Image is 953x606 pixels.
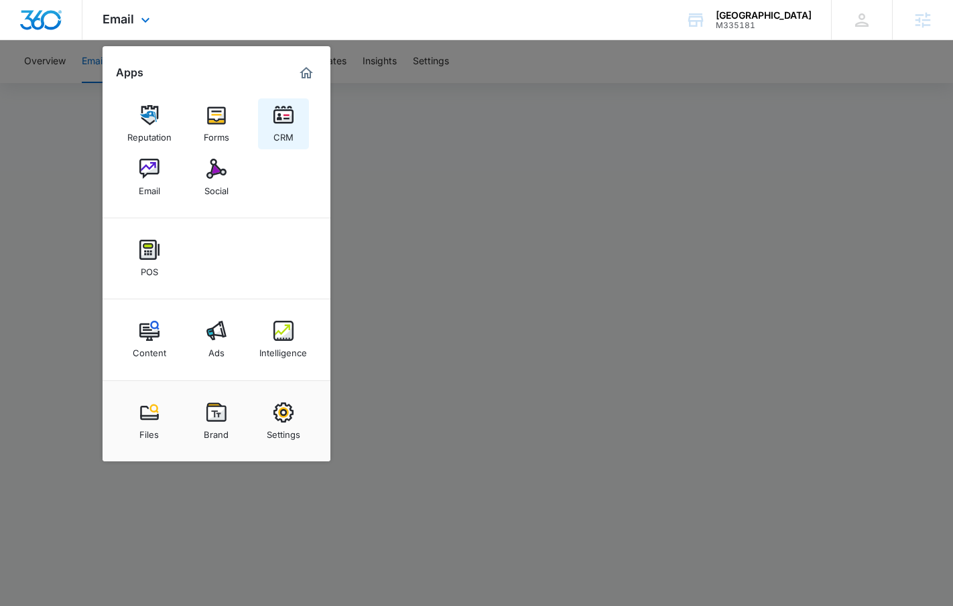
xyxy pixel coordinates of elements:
div: POS [141,260,158,277]
div: Social [204,179,229,196]
a: Ads [191,314,242,365]
a: Brand [191,396,242,447]
a: Marketing 360® Dashboard [296,62,317,84]
h2: Apps [116,66,143,79]
span: Email [103,12,134,26]
a: CRM [258,98,309,149]
div: Intelligence [259,341,307,358]
a: Settings [258,396,309,447]
a: Intelligence [258,314,309,365]
a: Reputation [124,98,175,149]
div: account name [716,10,812,21]
div: Email [139,179,160,196]
div: CRM [273,125,294,143]
div: Content [133,341,166,358]
a: Social [191,152,242,203]
div: account id [716,21,812,30]
a: Content [124,314,175,365]
div: Forms [204,125,229,143]
a: Email [124,152,175,203]
div: Ads [208,341,225,358]
div: Settings [267,423,300,440]
a: Forms [191,98,242,149]
div: Files [139,423,159,440]
div: Brand [204,423,229,440]
a: Files [124,396,175,447]
a: POS [124,233,175,284]
div: Reputation [127,125,172,143]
